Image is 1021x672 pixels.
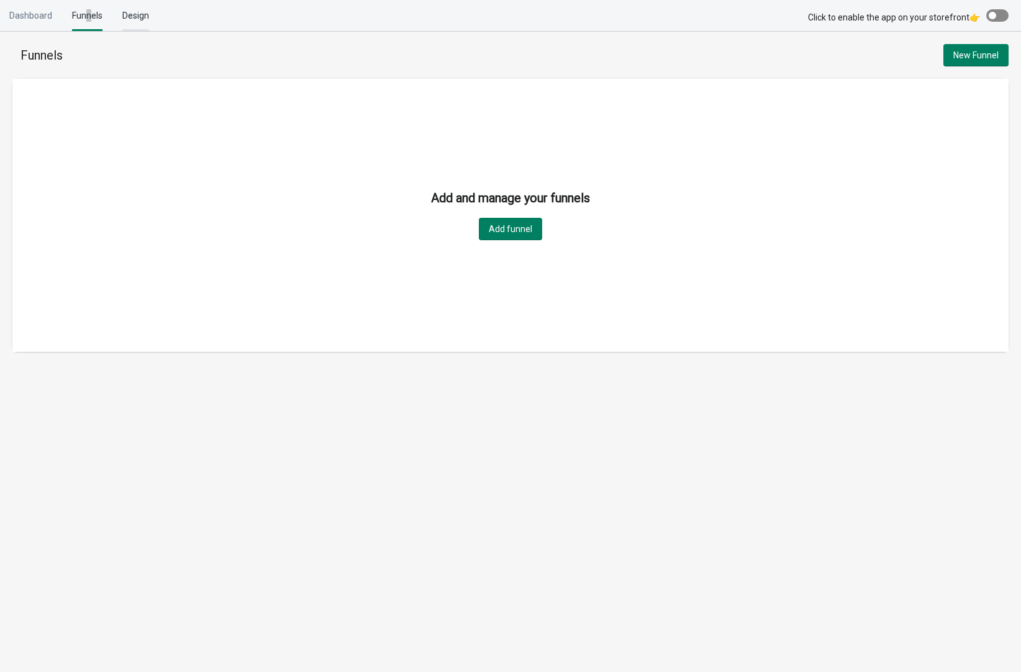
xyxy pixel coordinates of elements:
button: Add funnel [479,218,542,240]
span: New Funnel [953,50,999,60]
h1: Funnels [20,47,63,64]
span: Add funnel [489,224,532,234]
h1: Add and manage your funnels [431,190,590,205]
button: New Funnel [943,44,1009,66]
div: Click to enable the app on your storefront 👉 [808,11,980,24]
